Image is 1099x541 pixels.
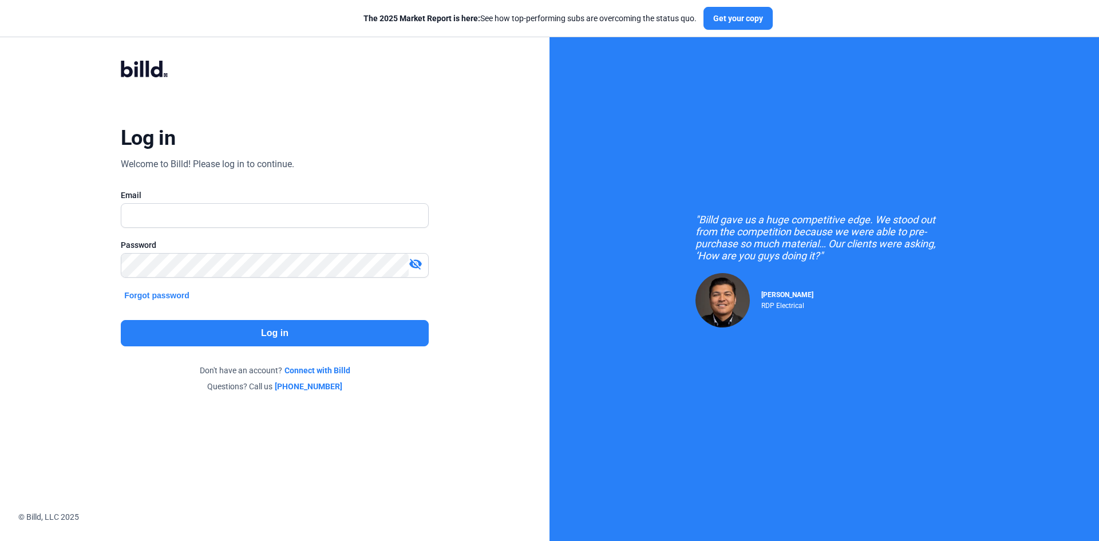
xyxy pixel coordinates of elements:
a: [PHONE_NUMBER] [275,381,342,392]
div: RDP Electrical [761,299,813,310]
div: Password [121,239,429,251]
div: "Billd gave us a huge competitive edge. We stood out from the competition because we were able to... [695,214,953,262]
a: Connect with Billd [284,365,350,376]
div: Log in [121,125,175,151]
button: Log in [121,320,429,346]
button: Get your copy [703,7,773,30]
button: Forgot password [121,289,193,302]
div: See how top-performing subs are overcoming the status quo. [363,13,697,24]
div: Welcome to Billd! Please log in to continue. [121,157,294,171]
div: Don't have an account? [121,365,429,376]
div: Email [121,189,429,201]
mat-icon: visibility_off [409,257,422,271]
div: Questions? Call us [121,381,429,392]
img: Raul Pacheco [695,273,750,327]
span: The 2025 Market Report is here: [363,14,480,23]
span: [PERSON_NAME] [761,291,813,299]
